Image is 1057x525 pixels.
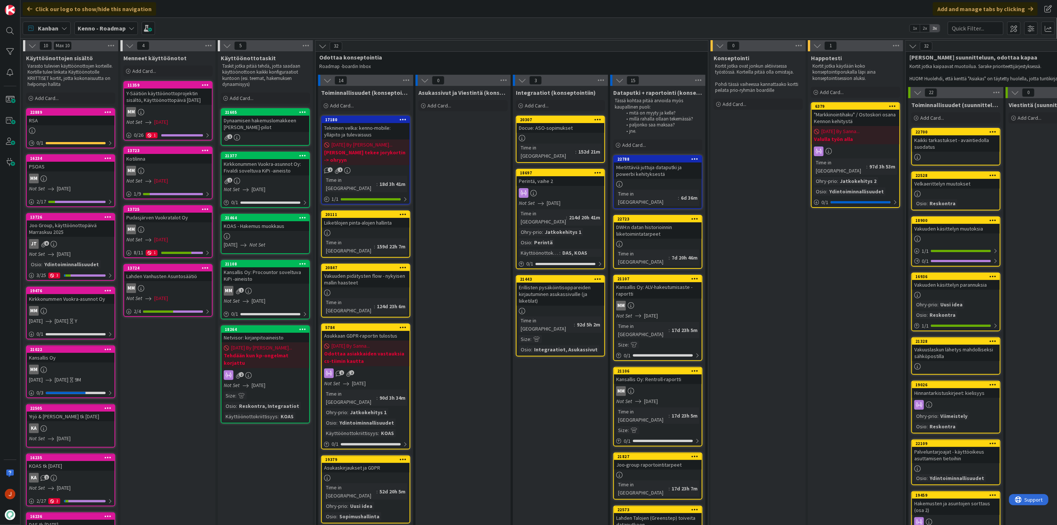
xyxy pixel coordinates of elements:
[827,187,886,196] div: Ydintoiminnallisuudet
[812,103,899,110] div: 6379
[325,265,410,270] div: 20847
[27,271,114,280] div: 3/253
[332,195,339,203] span: 1 / 1
[378,180,407,188] div: 18d 3h 41m
[222,109,309,116] div: 21605
[811,102,900,208] a: 6379"Markkinointihaku" / Ostoskori osana Kennon kehitystä[DATE] By Sanna...Valulla työn allaTime ...
[127,265,212,271] div: 13724
[322,218,410,228] div: Liiketilojen pinta-alojen hallinta
[225,110,309,115] div: 21605
[338,167,343,172] span: 1
[912,179,1000,189] div: Velkaerittelyn muutokset
[912,217,1000,224] div: 18900
[912,280,1000,290] div: Vakuuden käsittelyn parannuksia
[154,118,168,126] span: [DATE]
[78,25,126,32] b: Kenno - Roadmap
[249,241,265,248] i: Not Set
[922,247,929,255] span: 1 / 1
[222,267,309,284] div: Kansallis Oy: Procountor soveltuva KiPi -aineisto
[225,215,309,220] div: 21464
[29,239,39,249] div: JT
[227,178,232,183] span: 1
[820,89,844,96] span: Add Card...
[127,207,212,212] div: 13725
[124,189,212,199] div: 1/9
[27,287,114,304] div: 19476Kirkkonummen Vuokra-asunnot Oy
[224,286,233,296] div: MM
[124,271,212,281] div: Lahden Vanhusten Asuntosäätiö
[915,173,1000,178] div: 22528
[324,238,374,255] div: Time in [GEOGRAPHIC_DATA]
[124,225,212,234] div: MM
[222,159,309,175] div: Kirkkonummen Vuokra-asunnot Oy: Fivaldi soveltuva KiPi -aineisto
[222,326,309,342] div: 18264Netvisor: kirjanpitoaineisto
[222,109,309,132] div: 21605Dynaamisen hakemuslomakkeen [PERSON_NAME]-pilot
[224,297,240,304] i: Not Set
[27,214,114,237] div: 13726Joo Group, käyttöönottopäivä Marraskuu 2025
[532,238,555,247] div: Perintä
[812,110,899,126] div: "Markkinointihaku" / Ostoskori osana Kennon kehitystä
[224,186,240,193] i: Not Set
[517,123,604,133] div: Docue: ASO-sopimukset
[225,153,309,158] div: 21377
[517,170,604,176] div: 18697
[36,330,43,338] span: 0 / 1
[547,199,560,207] span: [DATE]
[27,287,114,294] div: 19476
[221,108,310,146] a: 21605Dynaamisen hakemuslomakkeen [PERSON_NAME]-pilot
[520,277,604,282] div: 21443
[27,329,114,339] div: 0/1
[332,141,392,149] span: [DATE] By [PERSON_NAME]...
[912,321,1000,331] div: 1/1
[928,311,957,319] div: Reskontra
[669,254,670,262] span: :
[222,152,309,159] div: 21377
[27,197,114,206] div: 2/17
[678,194,679,202] span: :
[36,139,43,147] span: 0 / 1
[222,309,309,319] div: 0/1
[227,134,232,139] span: 1
[814,158,866,175] div: Time in [GEOGRAPHIC_DATA]
[321,264,410,318] a: 20847Vakuuden pidätysten flow - nykyisen mallin haasteetTime in [GEOGRAPHIC_DATA]:124d 23h 6m
[27,306,114,316] div: MM
[622,142,646,148] span: Add Card...
[27,109,114,116] div: 22889
[937,300,938,309] span: :
[222,286,309,296] div: MM
[927,199,928,207] span: :
[38,24,58,33] span: Kanban
[36,271,46,279] span: 3 / 25
[616,322,669,338] div: Time in [GEOGRAPHIC_DATA]
[27,294,114,304] div: Kirkkonummen Vuokra-asunnot Oy
[322,116,410,139] div: 17180Tekninen velka: kenno-mobile: ylläpito ja tulevaisuus
[322,264,410,287] div: 20847Vakuuden pidätysten flow - nykyisen mallin haasteet
[322,324,410,341] div: 5784Asukkaan GDPR-raportin tulostus
[826,187,827,196] span: :
[679,194,699,202] div: 6d 36m
[912,273,1000,290] div: 16936Vakuuden käsittelyn parannuksia
[912,224,1000,233] div: Vakuuden käsittelyn muutoksia
[134,307,141,315] span: 2 / 4
[614,276,702,282] div: 21107
[123,81,213,141] a: 11359Y-Säätiön käyttöönottoprojektin sisältö, Käyttöönottopäivä [DATE]MMNot Set[DATE]0/261
[127,83,212,88] div: 11359
[614,162,702,179] div: Mietittäviä juttuja dataputki ja powerbi kehityksestä
[531,238,532,247] span: :
[35,95,59,102] span: Add Card...
[124,82,212,105] div: 11359Y-Säätiön käyttöönottoprojektin sisältö, Käyttöönottopäivä [DATE]
[57,185,71,193] span: [DATE]
[29,260,41,268] div: Osio
[374,302,375,310] span: :
[915,129,1000,135] div: 22700
[221,152,310,208] a: 21377Kirkkonummen Vuokra-asunnot Oy: Fivaldi soveltuva KiPi -aineistoNot Set[DATE]0/1
[324,298,374,315] div: Time in [GEOGRAPHIC_DATA]
[322,211,410,218] div: 20111
[912,217,1000,233] div: 18900Vakuuden käsittelyn muutoksia
[325,325,410,330] div: 5784
[27,174,114,183] div: MM
[27,220,114,237] div: Joo Group, käyttöönottopäivä Marraskuu 2025
[30,215,114,220] div: 13726
[124,248,212,257] div: 8/111
[324,149,407,164] b: [PERSON_NAME] tekee jorykortin -> ohryyn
